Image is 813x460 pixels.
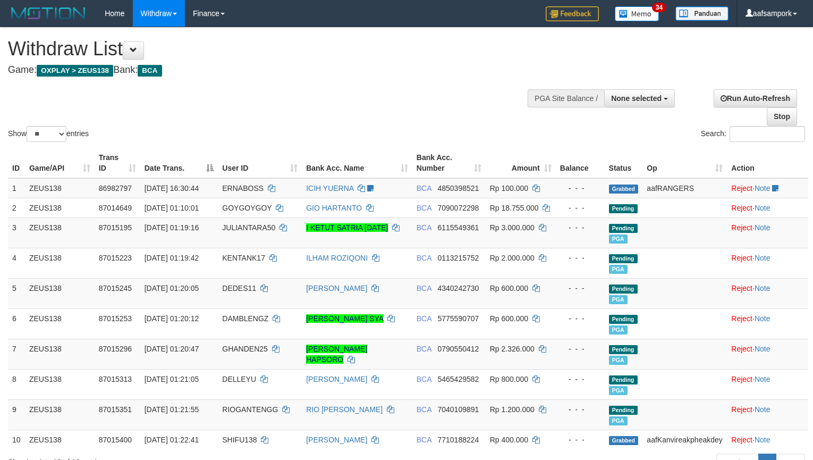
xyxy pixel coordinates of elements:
[145,284,199,292] span: [DATE] 01:20:05
[417,223,431,232] span: BCA
[222,375,256,383] span: DELLEYU
[218,148,302,178] th: User ID: activate to sort column ascending
[609,416,628,425] span: Marked by aafanarl
[731,254,752,262] a: Reject
[25,218,95,248] td: ZEUS138
[727,198,808,218] td: ·
[490,254,535,262] span: Rp 2.000.000
[727,278,808,308] td: ·
[755,375,770,383] a: Note
[306,405,383,414] a: RIO [PERSON_NAME]
[490,345,535,353] span: Rp 2.326.000
[140,148,218,178] th: Date Trans.: activate to sort column descending
[731,375,752,383] a: Reject
[652,3,666,12] span: 34
[8,5,89,21] img: MOTION_logo.png
[138,65,162,77] span: BCA
[731,345,752,353] a: Reject
[731,284,752,292] a: Reject
[611,94,662,103] span: None selected
[755,254,770,262] a: Note
[25,369,95,399] td: ZEUS138
[417,436,431,444] span: BCA
[437,436,479,444] span: Copy 7710188224 to clipboard
[8,278,25,308] td: 5
[727,248,808,278] td: ·
[145,375,199,383] span: [DATE] 01:21:05
[490,204,539,212] span: Rp 18.755.000
[222,405,278,414] span: RIOGANTENGG
[437,314,479,323] span: Copy 5775590707 to clipboard
[306,314,383,323] a: [PERSON_NAME] SYA
[145,436,199,444] span: [DATE] 01:22:41
[609,345,638,354] span: Pending
[25,339,95,369] td: ZEUS138
[490,375,528,383] span: Rp 800.000
[417,314,431,323] span: BCA
[145,314,199,323] span: [DATE] 01:20:12
[25,278,95,308] td: ZEUS138
[145,405,199,414] span: [DATE] 01:21:55
[486,148,556,178] th: Amount: activate to sort column ascending
[8,218,25,248] td: 3
[675,6,729,21] img: panduan.png
[8,148,25,178] th: ID
[417,204,431,212] span: BCA
[145,345,199,353] span: [DATE] 01:20:47
[727,308,808,339] td: ·
[25,430,95,449] td: ZEUS138
[25,178,95,198] td: ZEUS138
[8,198,25,218] td: 2
[727,218,808,248] td: ·
[8,38,531,60] h1: Withdraw List
[642,430,727,449] td: aafKanvireakpheakdey
[437,184,479,193] span: Copy 4850398521 to clipboard
[490,184,528,193] span: Rp 100.000
[727,369,808,399] td: ·
[99,314,132,323] span: 87015253
[417,284,431,292] span: BCA
[727,178,808,198] td: ·
[755,204,770,212] a: Note
[755,184,770,193] a: Note
[145,204,199,212] span: [DATE] 01:10:01
[417,405,431,414] span: BCA
[95,148,140,178] th: Trans ID: activate to sort column ascending
[145,223,199,232] span: [DATE] 01:19:16
[25,308,95,339] td: ZEUS138
[417,254,431,262] span: BCA
[642,178,727,198] td: aafRANGERS
[417,345,431,353] span: BCA
[437,345,479,353] span: Copy 0790550412 to clipboard
[99,204,132,212] span: 87014649
[605,148,643,178] th: Status
[609,315,638,324] span: Pending
[437,284,479,292] span: Copy 4340242730 to clipboard
[222,223,275,232] span: JULIANTARA50
[609,285,638,294] span: Pending
[609,235,628,244] span: Marked by aafanarl
[701,126,805,142] label: Search:
[37,65,113,77] span: OXPLAY > ZEUS138
[8,65,531,76] h4: Game: Bank:
[730,126,805,142] input: Search:
[222,284,256,292] span: DEDES11
[99,223,132,232] span: 87015195
[755,284,770,292] a: Note
[306,436,367,444] a: [PERSON_NAME]
[306,223,388,232] a: I KETUT SATRIA [DATE]
[604,89,675,107] button: None selected
[714,89,797,107] a: Run Auto-Refresh
[25,148,95,178] th: Game/API: activate to sort column ascending
[560,374,600,384] div: - - -
[727,399,808,430] td: ·
[222,345,268,353] span: GHANDEN25
[609,356,628,365] span: Marked by aafanarl
[490,223,535,232] span: Rp 3.000.000
[609,295,628,304] span: Marked by aafanarl
[306,204,362,212] a: GIO HARTANTO
[609,325,628,334] span: Marked by aafanarl
[755,405,770,414] a: Note
[609,265,628,274] span: Marked by aafanarl
[8,369,25,399] td: 8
